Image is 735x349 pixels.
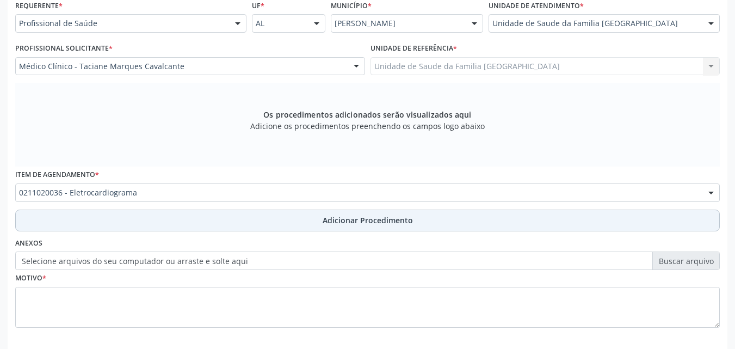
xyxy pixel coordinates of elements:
[19,61,343,72] span: Médico Clínico - Taciane Marques Cavalcante
[15,270,46,287] label: Motivo
[370,40,457,57] label: Unidade de referência
[15,235,42,252] label: Anexos
[15,167,99,183] label: Item de agendamento
[323,215,413,226] span: Adicionar Procedimento
[492,18,697,29] span: Unidade de Saude da Familia [GEOGRAPHIC_DATA]
[15,210,720,231] button: Adicionar Procedimento
[19,18,224,29] span: Profissional de Saúde
[256,18,303,29] span: AL
[263,109,471,120] span: Os procedimentos adicionados serão visualizados aqui
[335,18,461,29] span: [PERSON_NAME]
[19,187,697,198] span: 0211020036 - Eletrocardiograma
[15,40,113,57] label: Profissional Solicitante
[250,120,485,132] span: Adicione os procedimentos preenchendo os campos logo abaixo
